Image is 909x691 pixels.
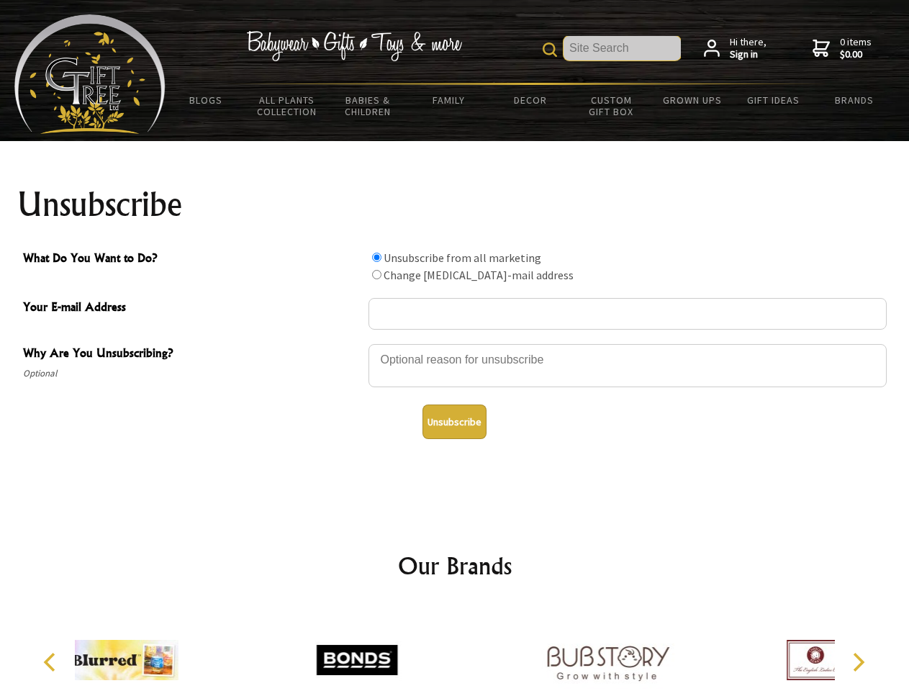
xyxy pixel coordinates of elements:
a: Decor [489,85,571,115]
input: What Do You Want to Do? [372,253,381,262]
img: Babywear - Gifts - Toys & more [246,31,462,61]
strong: Sign in [730,48,766,61]
a: All Plants Collection [247,85,328,127]
span: Why Are You Unsubscribing? [23,344,361,365]
span: Optional [23,365,361,382]
button: Previous [36,646,68,678]
span: What Do You Want to Do? [23,249,361,270]
label: Unsubscribe from all marketing [384,250,541,265]
h1: Unsubscribe [17,187,892,222]
span: 0 items [840,35,872,61]
button: Unsubscribe [422,405,487,439]
input: Your E-mail Address [368,298,887,330]
a: Grown Ups [651,85,733,115]
a: Gift Ideas [733,85,814,115]
img: product search [543,42,557,57]
span: Your E-mail Address [23,298,361,319]
a: Hi there,Sign in [704,36,766,61]
a: Family [409,85,490,115]
button: Next [842,646,874,678]
a: BLOGS [166,85,247,115]
a: Babies & Children [327,85,409,127]
a: Brands [814,85,895,115]
a: 0 items$0.00 [813,36,872,61]
label: Change [MEDICAL_DATA]-mail address [384,268,574,282]
h2: Our Brands [29,548,881,583]
img: Babyware - Gifts - Toys and more... [14,14,166,134]
input: What Do You Want to Do? [372,270,381,279]
span: Hi there, [730,36,766,61]
textarea: Why Are You Unsubscribing? [368,344,887,387]
strong: $0.00 [840,48,872,61]
input: Site Search [564,36,681,60]
a: Custom Gift Box [571,85,652,127]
